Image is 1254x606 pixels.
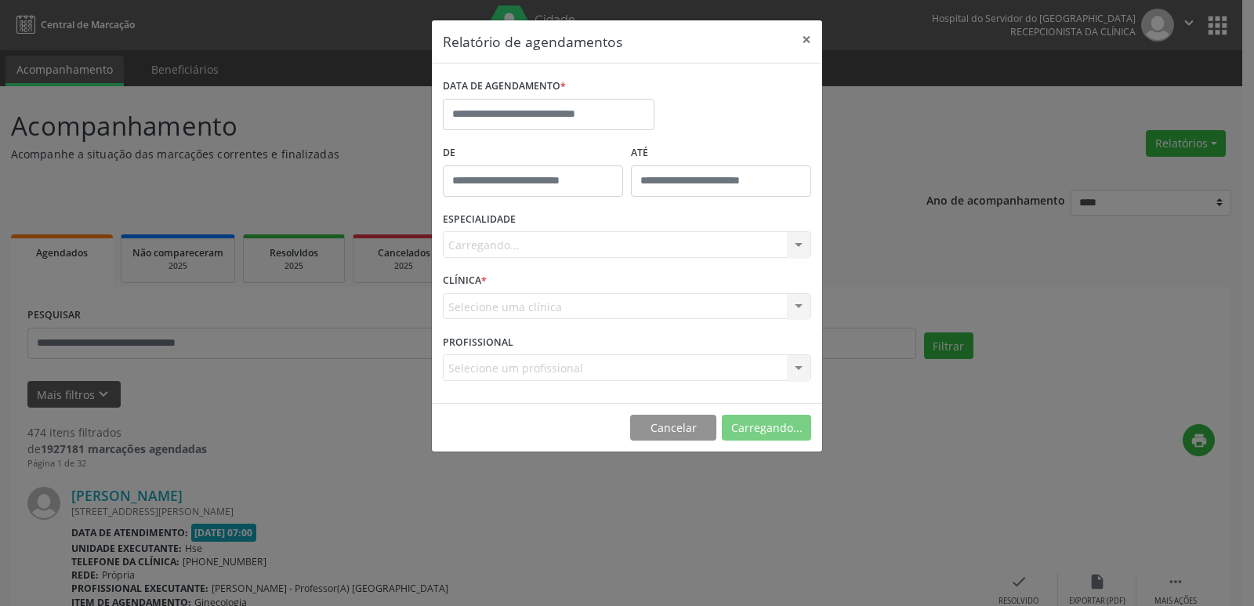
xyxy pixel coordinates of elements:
label: CLÍNICA [443,269,487,293]
label: ESPECIALIDADE [443,208,516,232]
button: Cancelar [630,415,716,441]
label: ATÉ [631,141,811,165]
button: Carregando... [722,415,811,441]
button: Close [791,20,822,59]
label: De [443,141,623,165]
h5: Relatório de agendamentos [443,31,622,52]
label: DATA DE AGENDAMENTO [443,74,566,99]
label: PROFISSIONAL [443,330,513,354]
